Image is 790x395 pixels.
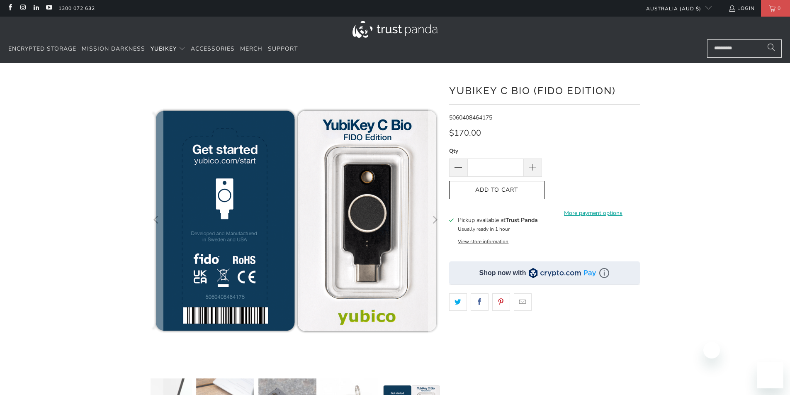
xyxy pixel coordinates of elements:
[458,238,508,245] button: View store information
[449,82,640,98] h1: YubiKey C Bio (FIDO Edition)
[268,45,298,53] span: Support
[547,209,640,218] a: More payment options
[449,325,640,353] iframe: Reviews Widget
[352,21,438,38] img: Trust Panda Australia
[492,293,510,311] a: Share this on Pinterest
[240,45,263,53] span: Merch
[268,39,298,59] a: Support
[151,39,185,59] summary: YubiKey
[45,5,52,12] a: Trust Panda Australia on YouTube
[19,5,26,12] a: Trust Panda Australia on Instagram
[58,4,95,13] a: 1300 072 632
[728,4,755,13] a: Login
[449,181,544,200] button: Add to Cart
[151,45,177,53] span: YubiKey
[479,268,526,278] div: Shop now with
[150,76,163,366] button: Previous
[514,293,532,311] a: Email this to a friend
[191,39,235,59] a: Accessories
[82,45,145,53] span: Mission Darkness
[449,114,492,122] span: 5060408464175
[761,39,782,58] button: Search
[191,45,235,53] span: Accessories
[32,5,39,12] a: Trust Panda Australia on LinkedIn
[6,5,13,12] a: Trust Panda Australia on Facebook
[8,45,76,53] span: Encrypted Storage
[458,226,510,232] small: Usually ready in 1 hour
[471,293,489,311] a: Share this on Facebook
[150,76,440,366] a: YubiKey C Bio (FIDO Edition) - Trust Panda
[8,39,298,59] nav: Translation missing: en.navigation.header.main_nav
[240,39,263,59] a: Merch
[506,216,538,224] b: Trust Panda
[449,127,481,139] span: $170.00
[703,342,720,358] iframe: Close message
[449,146,542,156] label: Qty
[82,39,145,59] a: Mission Darkness
[458,216,538,224] h3: Pickup available at
[757,362,783,388] iframe: Button to launch messaging window
[428,76,441,366] button: Next
[707,39,782,58] input: Search...
[8,39,76,59] a: Encrypted Storage
[449,293,467,311] a: Share this on Twitter
[458,187,536,194] span: Add to Cart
